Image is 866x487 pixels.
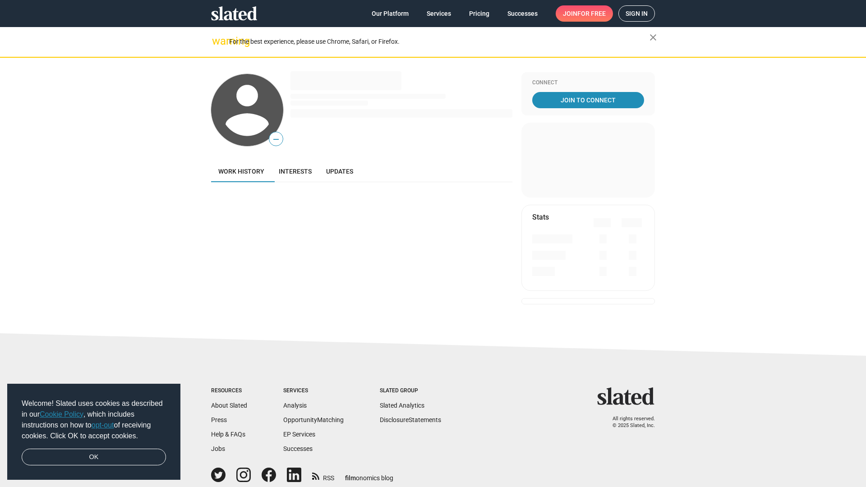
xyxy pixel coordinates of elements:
[626,6,648,21] span: Sign in
[92,421,114,429] a: opt-out
[372,5,409,22] span: Our Platform
[212,36,223,46] mat-icon: warning
[22,449,166,466] a: dismiss cookie message
[380,416,441,423] a: DisclosureStatements
[380,402,424,409] a: Slated Analytics
[648,32,659,43] mat-icon: close
[532,79,644,87] div: Connect
[345,474,356,482] span: film
[279,168,312,175] span: Interests
[211,416,227,423] a: Press
[577,5,606,22] span: for free
[618,5,655,22] a: Sign in
[218,168,264,175] span: Work history
[211,161,272,182] a: Work history
[380,387,441,395] div: Slated Group
[229,36,649,48] div: For the best experience, please use Chrome, Safari, or Firefox.
[211,445,225,452] a: Jobs
[507,5,538,22] span: Successes
[312,469,334,482] a: RSS
[563,5,606,22] span: Join
[534,92,642,108] span: Join To Connect
[283,387,344,395] div: Services
[40,410,83,418] a: Cookie Policy
[532,212,549,222] mat-card-title: Stats
[283,402,307,409] a: Analysis
[283,431,315,438] a: EP Services
[283,416,344,423] a: OpportunityMatching
[427,5,451,22] span: Services
[211,402,247,409] a: About Slated
[326,168,353,175] span: Updates
[7,384,180,480] div: cookieconsent
[22,398,166,441] span: Welcome! Slated uses cookies as described in our , which includes instructions on how to of recei...
[319,161,360,182] a: Updates
[211,387,247,395] div: Resources
[469,5,489,22] span: Pricing
[500,5,545,22] a: Successes
[269,133,283,145] span: —
[532,92,644,108] a: Join To Connect
[556,5,613,22] a: Joinfor free
[211,431,245,438] a: Help & FAQs
[462,5,497,22] a: Pricing
[364,5,416,22] a: Our Platform
[283,445,313,452] a: Successes
[272,161,319,182] a: Interests
[603,416,655,429] p: All rights reserved. © 2025 Slated, Inc.
[419,5,458,22] a: Services
[345,467,393,482] a: filmonomics blog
